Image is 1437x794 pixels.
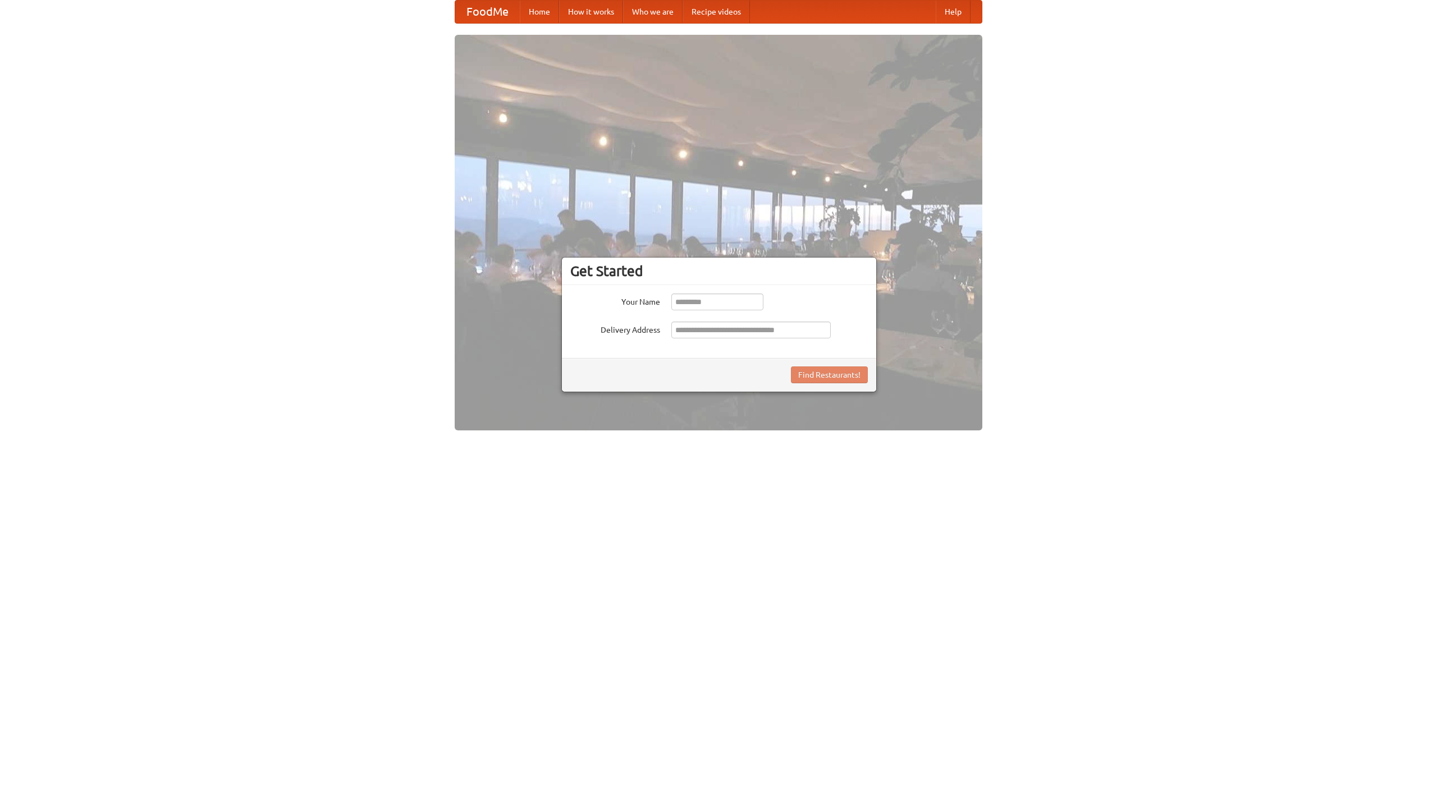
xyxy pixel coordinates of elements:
a: How it works [559,1,623,23]
label: Your Name [570,293,660,307]
button: Find Restaurants! [791,366,868,383]
a: Help [936,1,971,23]
label: Delivery Address [570,322,660,336]
a: FoodMe [455,1,520,23]
a: Who we are [623,1,683,23]
h3: Get Started [570,263,868,279]
a: Home [520,1,559,23]
a: Recipe videos [683,1,750,23]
